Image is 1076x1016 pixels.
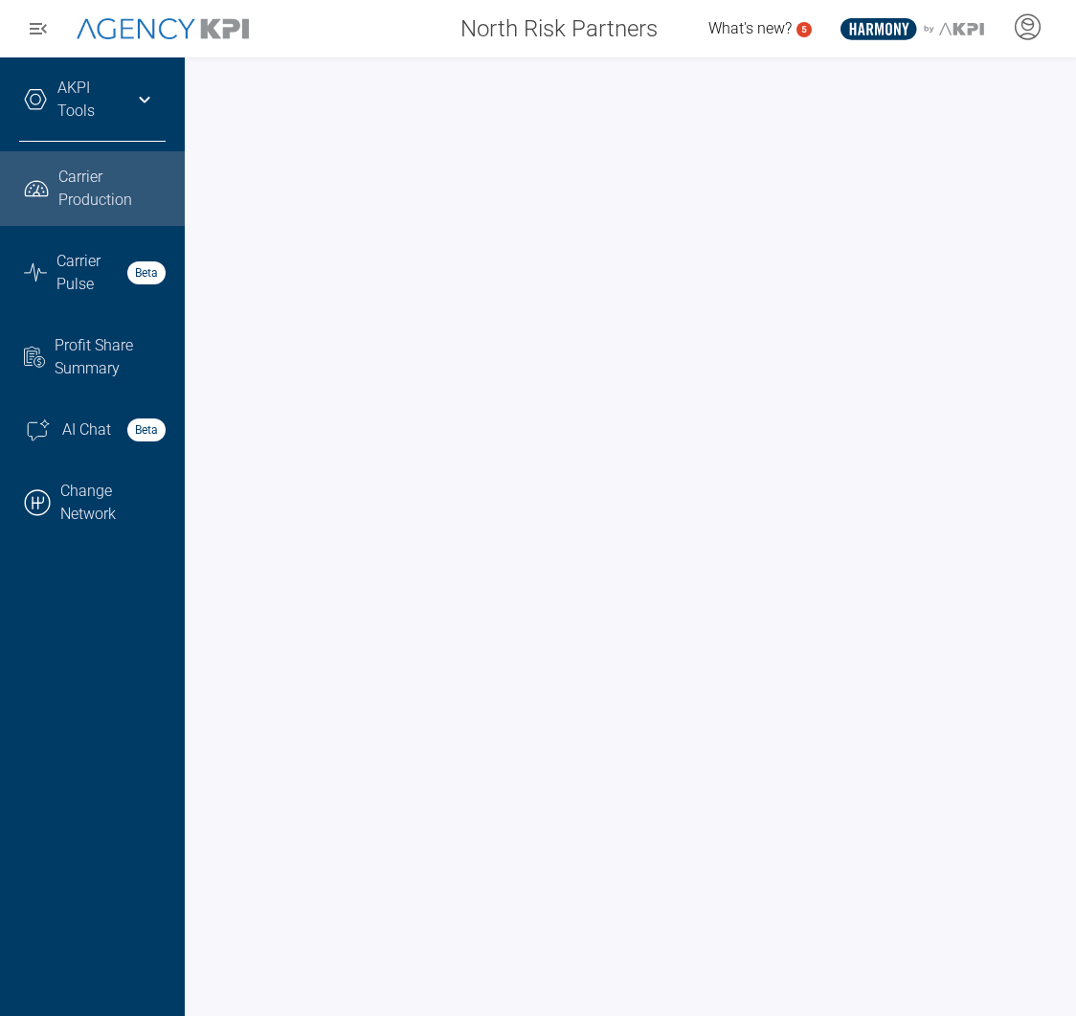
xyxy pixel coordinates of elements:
a: 5 [796,22,812,37]
span: Profit Share Summary [55,334,165,380]
span: AI Chat [62,418,111,441]
strong: Beta [127,261,166,284]
a: AKPI Tools [57,77,119,123]
img: AgencyKPI [77,18,249,40]
span: Carrier Production [58,166,165,212]
text: 5 [801,24,807,34]
span: Carrier Pulse [56,250,116,296]
strong: Beta [127,418,166,441]
span: What's new? [708,19,792,37]
span: North Risk Partners [460,11,658,46]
